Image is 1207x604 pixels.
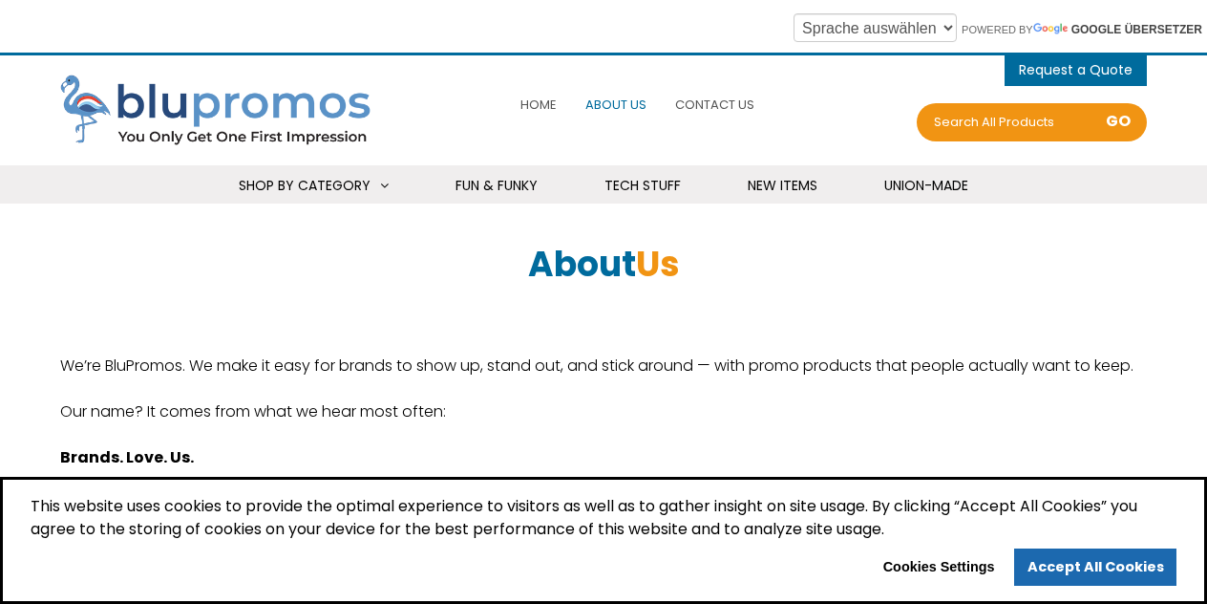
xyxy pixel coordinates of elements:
[516,84,561,125] a: Home
[60,353,1147,379] p: We’re BluPromos. We make it easy for brands to show up, stand out, and stick around — with promo ...
[675,96,754,114] span: Contact Us
[455,176,538,195] span: Fun & Funky
[748,176,817,195] span: New Items
[581,84,651,125] a: About Us
[60,251,1147,278] h1: About
[239,176,371,195] span: Shop By Category
[604,176,681,195] span: Tech Stuff
[794,13,957,42] select: Widget "Sprache übersetzen"
[432,165,561,206] a: Fun & Funky
[779,10,1202,46] div: Powered by
[1033,23,1071,36] img: Google Google Übersetzer
[60,446,194,468] b: Brands. Love. Us.
[724,165,841,206] a: New Items
[884,176,968,195] span: Union-Made
[1019,60,1133,84] span: items - Cart
[581,165,705,206] a: Tech Stuff
[60,75,386,148] img: Blupromos LLC's Logo
[60,399,1147,425] p: Our name? It comes from what we hear most often:
[636,240,680,289] span: Us
[215,165,413,206] a: Shop By Category
[1014,549,1176,587] a: allow cookies
[860,165,992,206] a: Union-Made
[1019,55,1133,84] button: items - Cart
[585,96,646,114] span: About Us
[870,552,1007,583] button: Cookies Settings
[31,495,1176,549] span: This website uses cookies to provide the optimal experience to visitors as well as to gather insi...
[520,96,557,114] span: Home
[1033,23,1202,36] a: Google Übersetzer
[670,84,759,125] a: Contact Us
